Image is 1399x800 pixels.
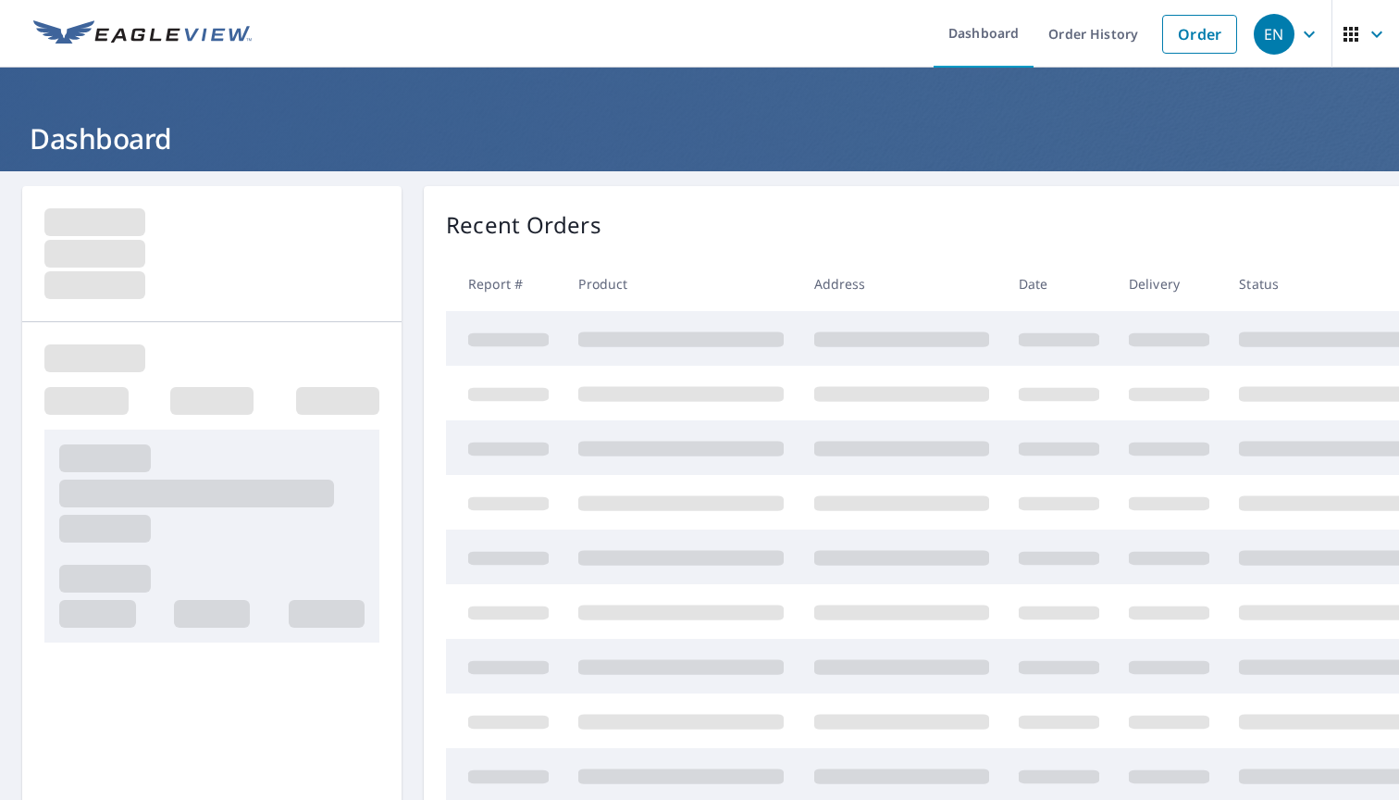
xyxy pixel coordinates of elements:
[1162,15,1237,54] a: Order
[446,208,601,242] p: Recent Orders
[33,20,252,48] img: EV Logo
[446,256,563,311] th: Report #
[22,119,1377,157] h1: Dashboard
[799,256,1004,311] th: Address
[1004,256,1114,311] th: Date
[563,256,799,311] th: Product
[1254,14,1294,55] div: EN
[1114,256,1224,311] th: Delivery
